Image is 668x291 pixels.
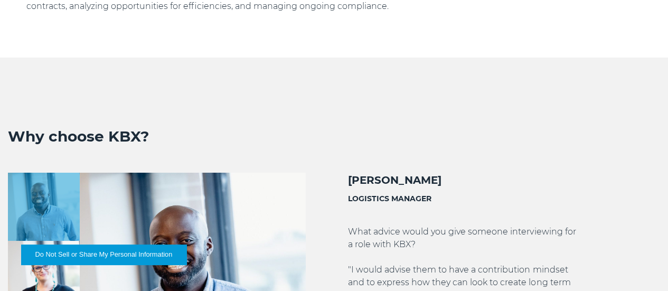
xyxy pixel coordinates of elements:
h2: Why choose KBX? [8,126,660,146]
h3: LOGISTICS MANAGER [348,193,582,204]
iframe: Chat Widget [478,168,668,291]
button: Do Not Sell or Share My Personal Information [21,245,186,265]
h2: [PERSON_NAME] [348,173,582,187]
